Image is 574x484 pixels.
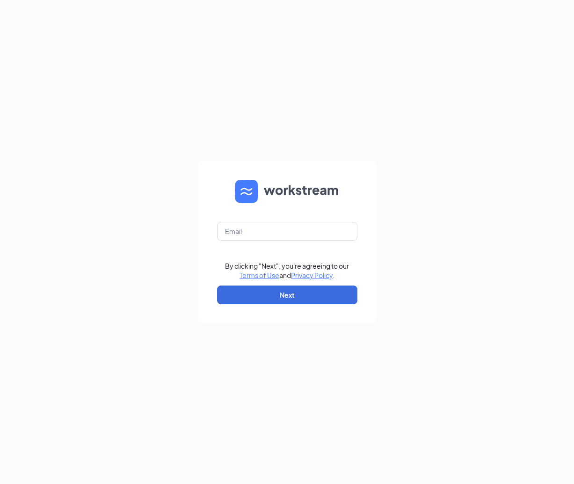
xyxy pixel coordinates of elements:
img: WS logo and Workstream text [235,180,340,203]
input: Email [217,222,357,241]
a: Privacy Policy [291,271,333,279]
div: By clicking "Next", you're agreeing to our and . [225,261,349,280]
button: Next [217,286,357,304]
a: Terms of Use [240,271,279,279]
